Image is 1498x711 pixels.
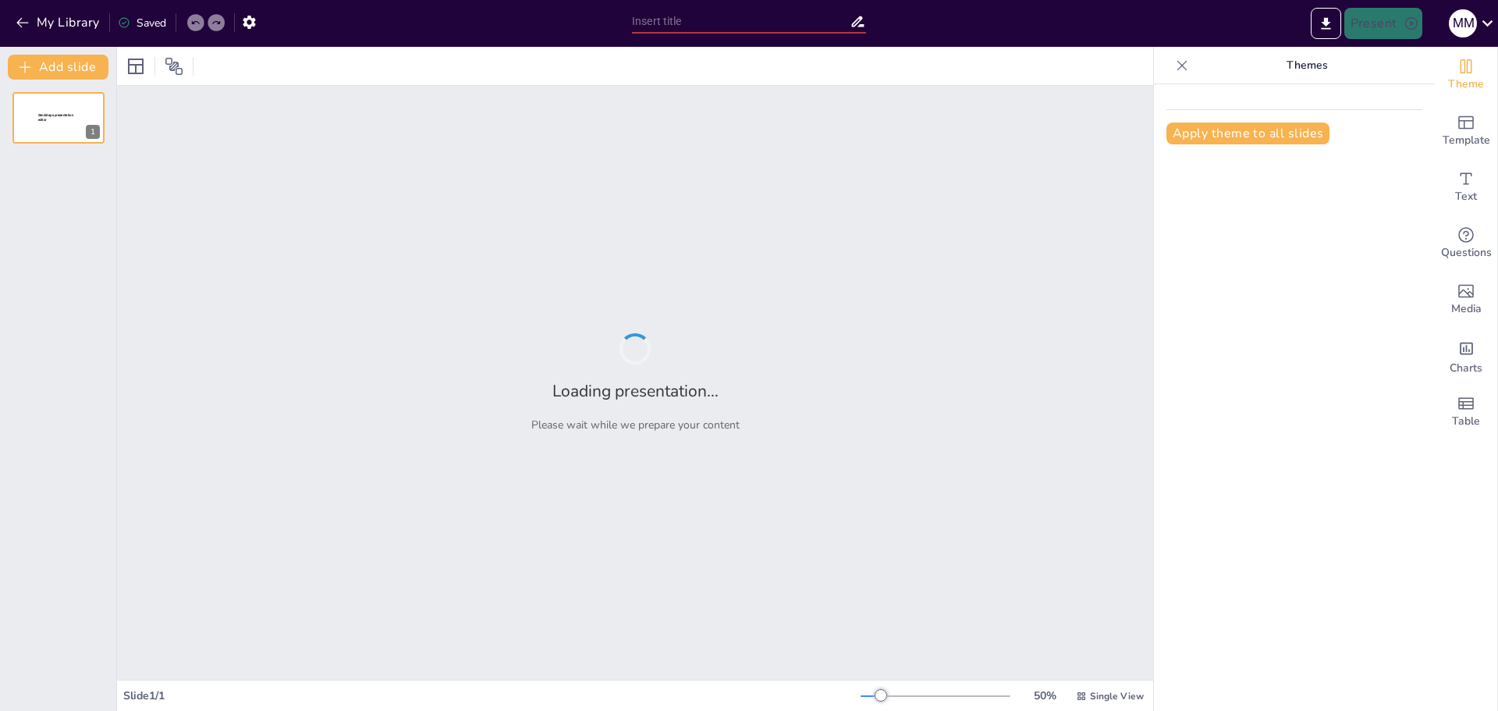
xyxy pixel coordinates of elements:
span: Single View [1090,690,1144,702]
div: 1 [86,125,100,139]
span: Media [1451,300,1482,318]
div: Add ready made slides [1435,103,1497,159]
p: Please wait while we prepare your content [531,418,740,432]
button: Present [1344,8,1422,39]
div: Add images, graphics, shapes or video [1435,272,1497,328]
button: m m [1449,8,1477,39]
span: Text [1455,188,1477,205]
span: Table [1452,413,1480,430]
div: 50 % [1026,688,1063,703]
div: Add charts and graphs [1435,328,1497,384]
div: Saved [118,16,166,30]
span: Questions [1441,244,1492,261]
div: m m [1449,9,1477,37]
button: Export to PowerPoint [1311,8,1341,39]
span: Template [1443,132,1490,149]
div: Slide 1 / 1 [123,688,861,703]
span: Sendsteps presentation editor [38,113,73,122]
div: Change the overall theme [1435,47,1497,103]
button: Add slide [8,55,108,80]
div: Add a table [1435,384,1497,440]
span: Charts [1450,360,1482,377]
button: My Library [12,10,106,35]
span: Position [165,57,183,76]
button: Apply theme to all slides [1166,123,1329,144]
div: 1 [12,92,105,144]
div: Get real-time input from your audience [1435,215,1497,272]
p: Themes [1194,47,1419,84]
span: Theme [1448,76,1484,93]
div: Layout [123,54,148,79]
h2: Loading presentation... [552,380,719,402]
input: Insert title [632,10,850,33]
div: Add text boxes [1435,159,1497,215]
